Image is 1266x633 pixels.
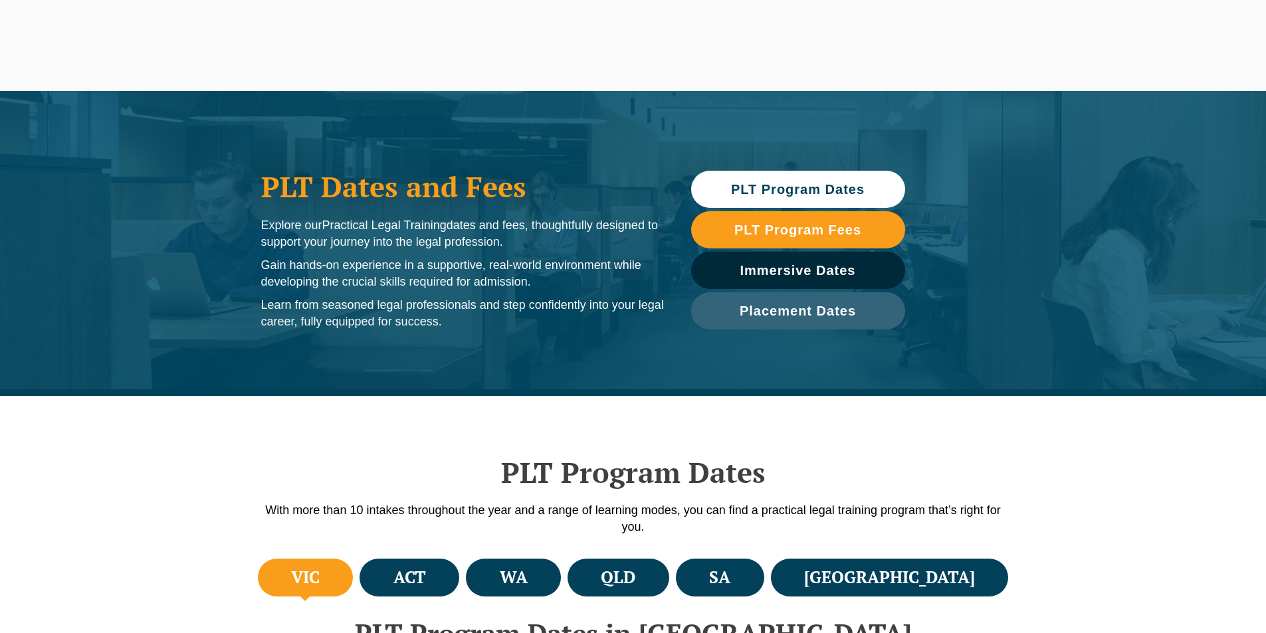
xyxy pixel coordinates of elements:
a: PLT Program Fees [691,211,905,248]
h2: PLT Program Dates [255,456,1012,489]
a: PLT Program Dates [691,171,905,208]
p: Gain hands-on experience in a supportive, real-world environment while developing the crucial ski... [261,257,665,290]
p: Learn from seasoned legal professionals and step confidently into your legal career, fully equipp... [261,297,665,330]
p: With more than 10 intakes throughout the year and a range of learning modes, you can find a pract... [255,502,1012,535]
h4: VIC [291,567,320,588]
span: PLT Program Dates [731,183,865,196]
h1: PLT Dates and Fees [261,170,665,203]
span: Practical Legal Training [322,219,447,232]
span: Immersive Dates [740,264,856,277]
span: PLT Program Fees [734,223,861,236]
h4: QLD [601,567,635,588]
h4: WA [500,567,528,588]
h4: ACT [393,567,426,588]
h4: [GEOGRAPHIC_DATA] [804,567,975,588]
p: Explore our dates and fees, thoughtfully designed to support your journey into the legal profession. [261,217,665,250]
a: Immersive Dates [691,252,905,289]
h4: SA [709,567,730,588]
span: Placement Dates [740,304,856,317]
a: Placement Dates [691,292,905,329]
